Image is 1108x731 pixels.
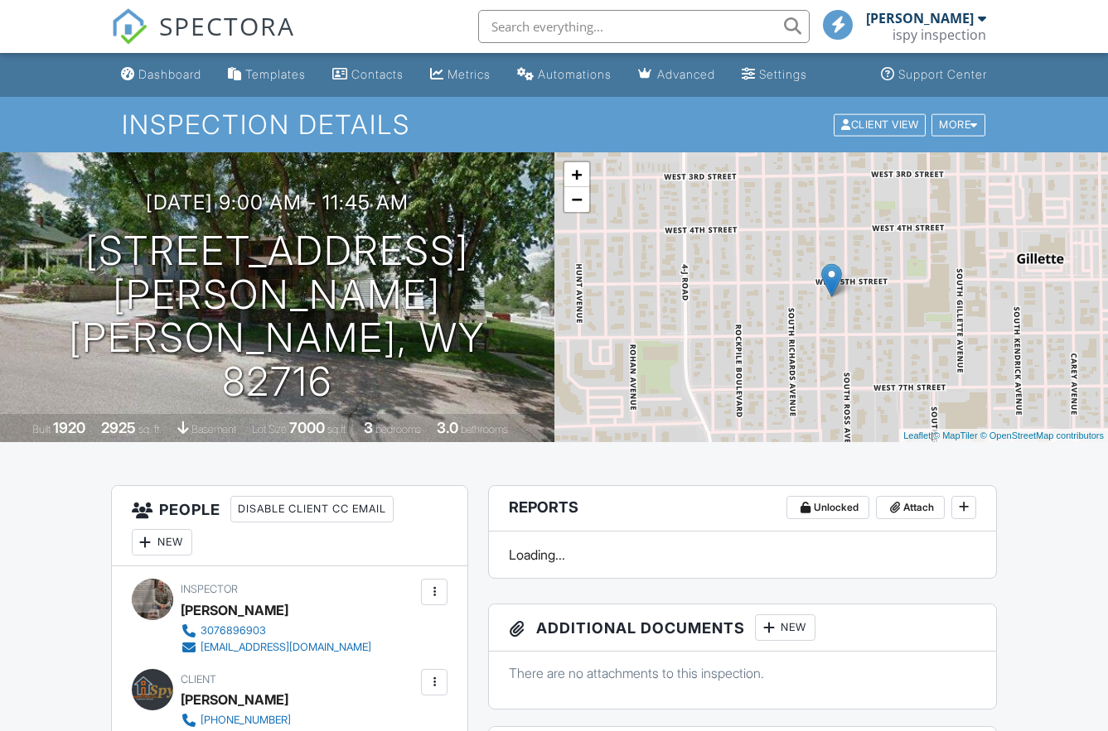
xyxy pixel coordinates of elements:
[146,191,409,214] h3: [DATE] 9:00 am - 11:45 am
[181,687,288,712] div: [PERSON_NAME]
[364,419,373,436] div: 3
[181,623,371,639] a: 3076896903
[423,60,497,90] a: Metrics
[832,118,930,130] a: Client View
[866,10,974,26] div: [PERSON_NAME]
[735,60,814,90] a: Settings
[326,60,410,90] a: Contacts
[53,419,85,436] div: 1920
[351,67,404,81] div: Contacts
[874,60,994,90] a: Support Center
[437,419,458,436] div: 3.0
[538,67,612,81] div: Automations
[181,598,288,623] div: [PERSON_NAME]
[327,423,348,435] span: sq.ft.
[898,67,987,81] div: Support Center
[114,60,208,90] a: Dashboard
[657,67,715,81] div: Advanced
[564,187,589,212] a: Zoom out
[201,624,266,637] div: 3076896903
[201,641,371,654] div: [EMAIL_ADDRESS][DOMAIN_NAME]
[111,8,148,45] img: The Best Home Inspection Software - Spectora
[138,423,162,435] span: sq. ft.
[980,430,1104,440] a: © OpenStreetMap contributors
[834,113,926,136] div: Client View
[448,67,491,81] div: Metrics
[509,664,976,682] p: There are no attachments to this inspection.
[933,430,978,440] a: © MapTiler
[159,8,295,43] span: SPECTORA
[221,60,312,90] a: Templates
[201,714,291,727] div: [PHONE_NUMBER]
[138,67,201,81] div: Dashboard
[755,614,815,641] div: New
[27,229,528,404] h1: [STREET_ADDRESS][PERSON_NAME] [PERSON_NAME], WY 82716
[375,423,421,435] span: bedrooms
[759,67,807,81] div: Settings
[252,423,287,435] span: Lot Size
[289,419,325,436] div: 7000
[931,113,985,136] div: More
[903,430,931,440] a: Leaflet
[101,419,136,436] div: 2925
[230,496,394,522] div: Disable Client CC Email
[510,60,618,90] a: Automations (Basic)
[489,604,996,652] h3: Additional Documents
[245,67,306,81] div: Templates
[132,529,192,555] div: New
[564,162,589,187] a: Zoom in
[461,423,508,435] span: bathrooms
[122,110,987,139] h1: Inspection Details
[111,22,295,57] a: SPECTORA
[32,423,51,435] span: Built
[631,60,722,90] a: Advanced
[899,429,1108,443] div: |
[191,423,236,435] span: basement
[112,486,468,566] h3: People
[478,10,810,43] input: Search everything...
[893,26,986,43] div: ispy inspection
[181,583,238,595] span: Inspector
[181,639,371,656] a: [EMAIL_ADDRESS][DOMAIN_NAME]
[181,712,371,729] a: [PHONE_NUMBER]
[181,673,216,685] span: Client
